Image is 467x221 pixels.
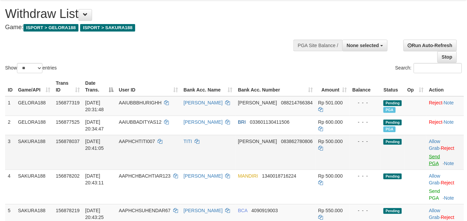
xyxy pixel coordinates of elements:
span: Rp 500.000 [318,173,343,179]
span: [DATE] 20:41:05 [85,139,104,151]
span: Pending [383,174,402,179]
td: 2 [5,116,15,135]
div: - - - [353,138,378,145]
td: · [426,135,464,169]
td: 3 [5,135,15,169]
span: Copy 4090919003 to clipboard [251,208,278,213]
div: - - - [353,173,378,179]
div: - - - [353,99,378,106]
span: ISPORT > GELORA188 [23,24,78,32]
span: AAIUBBADITYAS12 [119,119,162,125]
button: None selected [342,40,388,51]
span: Rp 500.000 [318,139,343,144]
a: Note [444,100,454,105]
th: Balance [350,77,381,96]
td: · [426,116,464,135]
a: Reject [441,180,454,185]
a: Reject [441,145,454,151]
td: GELORA188 [15,96,53,116]
span: Pending [383,139,402,145]
span: BCA [238,208,248,213]
label: Show entries [5,63,57,73]
a: Send PGA [429,154,440,166]
a: [PERSON_NAME] [184,208,223,213]
span: AAIUBBBHURIGHH [119,100,162,105]
span: Pending [383,120,402,125]
span: 156878202 [56,173,79,179]
div: PGA Site Balance / [293,40,342,51]
td: SAKURA188 [15,169,53,204]
td: SAKURA188 [15,135,53,169]
a: Run Auto-Refresh [403,40,457,51]
h1: Withdraw List [5,7,305,21]
div: - - - [353,207,378,214]
td: · [426,169,464,204]
td: 4 [5,169,15,204]
span: 156878219 [56,208,79,213]
label: Search: [395,63,462,73]
a: [PERSON_NAME] [184,100,223,105]
a: Reject [429,119,443,125]
span: [PERSON_NAME] [238,139,277,144]
span: [PERSON_NAME] [238,100,277,105]
span: · [429,139,441,151]
td: · [426,96,464,116]
span: Marked by aqujonat [383,126,395,132]
span: MANDIRI [238,173,258,179]
span: [DATE] 20:43:25 [85,208,104,220]
a: Note [444,195,454,201]
th: Amount: activate to sort column ascending [316,77,350,96]
th: Op: activate to sort column ascending [405,77,426,96]
a: [PERSON_NAME] [184,119,223,125]
span: Marked by aqujonat [383,107,395,113]
span: [DATE] 20:31:48 [85,100,104,112]
th: Status [381,77,405,96]
a: [PERSON_NAME] [184,173,223,179]
span: Rp 550.000 [318,208,343,213]
input: Search: [414,63,462,73]
span: Pending [383,208,402,214]
span: · [429,173,441,185]
h4: Game: [5,24,305,31]
span: Copy 083862780806 to clipboard [281,139,313,144]
span: Rp 501.000 [318,100,343,105]
td: 1 [5,96,15,116]
span: 156878037 [56,139,79,144]
span: Rp 600.000 [318,119,343,125]
span: AAPHCHTITI007 [119,139,155,144]
a: Reject [429,100,443,105]
span: Copy 088214766384 to clipboard [281,100,313,105]
span: Copy 1340018716224 to clipboard [262,173,297,179]
select: Showentries [17,63,42,73]
span: BRI [238,119,246,125]
span: 156877525 [56,119,79,125]
a: Note [444,119,454,125]
a: TITI [184,139,192,144]
span: [DATE] 20:34:47 [85,119,104,132]
th: Action [426,77,464,96]
th: Bank Acc. Number: activate to sort column ascending [235,77,316,96]
span: ISPORT > SAKURA188 [80,24,135,32]
div: - - - [353,119,378,125]
a: Reject [441,215,454,220]
a: Allow Grab [429,139,440,151]
a: Note [444,161,454,166]
span: [DATE] 20:43:11 [85,173,104,185]
th: Bank Acc. Name: activate to sort column ascending [181,77,235,96]
a: Allow Grab [429,208,440,220]
a: Send PGA [429,188,440,201]
td: GELORA188 [15,116,53,135]
a: Stop [437,51,457,63]
th: Date Trans.: activate to sort column descending [83,77,116,96]
th: Game/API: activate to sort column ascending [15,77,53,96]
span: Copy 033601130411506 to clipboard [250,119,290,125]
span: AAPHCHBACHTIAR123 [119,173,171,179]
span: AAPHCHSUHENDAR67 [119,208,170,213]
span: 156877319 [56,100,79,105]
a: Allow Grab [429,173,440,185]
span: Pending [383,100,402,106]
span: None selected [347,43,379,48]
span: · [429,208,441,220]
th: Trans ID: activate to sort column ascending [53,77,83,96]
th: ID [5,77,15,96]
